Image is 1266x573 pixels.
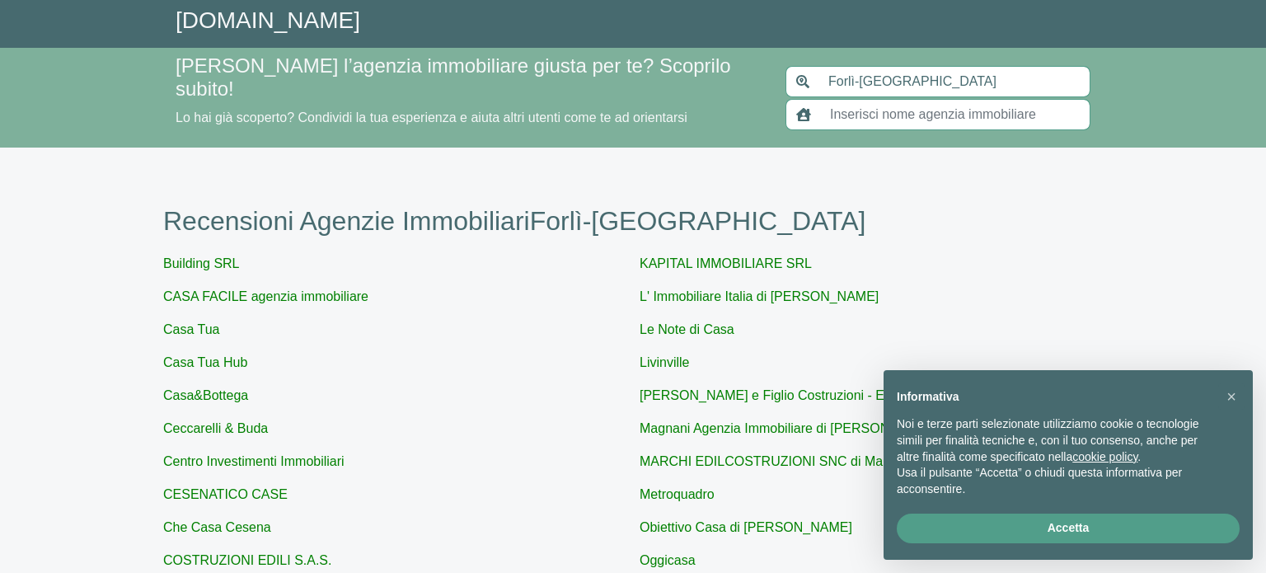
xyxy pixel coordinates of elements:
p: Noi e terze parti selezionate utilizziamo cookie o tecnologie simili per finalità tecniche e, con... [897,416,1213,465]
span: × [1226,387,1236,406]
input: Inserisci nome agenzia immobiliare [820,99,1090,130]
a: KAPITAL IMMOBILIARE SRL [640,256,812,270]
a: Metroquadro [640,487,715,501]
a: Oggicasa [640,553,696,567]
a: [DOMAIN_NAME] [176,7,360,33]
a: COSTRUZIONI EDILI S.A.S. [163,553,331,567]
a: Centro Investimenti Immobiliari [163,454,345,468]
a: Casa&Bottega [163,388,248,402]
h2: Informativa [897,390,1213,404]
a: CESENATICO CASE [163,487,288,501]
a: Magnani Agenzia Immobiliare di [PERSON_NAME] [640,421,939,435]
a: MARCHI EDILCOSTRUZIONI SNC di Marchi [PERSON_NAME] [640,454,1016,468]
a: Che Casa Cesena [163,520,271,534]
p: Lo hai già scoperto? Condividi la tua esperienza e aiuta altri utenti come te ad orientarsi [176,108,766,128]
a: Casa Tua [163,322,219,336]
h4: [PERSON_NAME] l’agenzia immobiliare giusta per te? Scoprilo subito! [176,54,766,102]
a: [PERSON_NAME] e Figlio Costruzioni - Esperienza e innovazione [640,388,1027,402]
button: Accetta [897,514,1240,543]
a: cookie policy - il link si apre in una nuova scheda [1072,450,1137,463]
a: Building SRL [163,256,240,270]
a: Obiettivo Casa di [PERSON_NAME] [640,520,852,534]
a: L' Immobiliare Italia di [PERSON_NAME] [640,289,879,303]
button: Chiudi questa informativa [1218,383,1245,410]
h1: Recensioni Agenzie Immobiliari Forlì-[GEOGRAPHIC_DATA] [163,205,1103,237]
a: Le Note di Casa [640,322,734,336]
a: Ceccarelli & Buda [163,421,268,435]
p: Usa il pulsante “Accetta” o chiudi questa informativa per acconsentire. [897,465,1213,497]
input: Inserisci area di ricerca (Comune o Provincia) [818,66,1090,97]
a: Casa Tua Hub [163,355,247,369]
a: Livinville [640,355,689,369]
a: CASA FACILE agenzia immobiliare [163,289,368,303]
